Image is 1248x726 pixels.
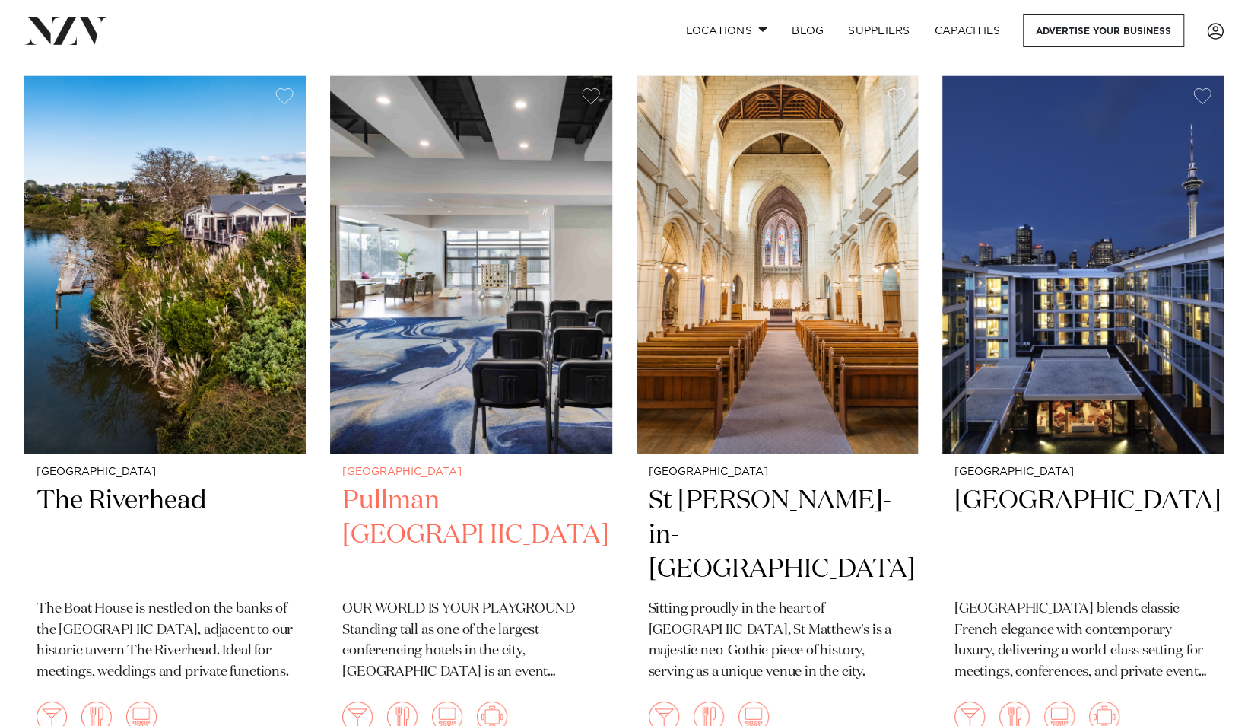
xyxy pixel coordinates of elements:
a: BLOG [780,14,836,47]
small: [GEOGRAPHIC_DATA] [342,466,599,478]
img: nzv-logo.png [24,17,107,44]
h2: Pullman [GEOGRAPHIC_DATA] [342,484,599,587]
h2: The Riverhead [37,484,294,587]
a: Advertise your business [1023,14,1184,47]
small: [GEOGRAPHIC_DATA] [649,466,906,478]
p: OUR WORLD IS YOUR PLAYGROUND Standing tall as one of the largest conferencing hotels in the city,... [342,599,599,684]
p: Sitting proudly in the heart of [GEOGRAPHIC_DATA], St Matthew's is a majestic neo-Gothic piece of... [649,599,906,684]
a: Locations [673,14,780,47]
p: [GEOGRAPHIC_DATA] blends classic French elegance with contemporary luxury, delivering a world-cla... [954,599,1211,684]
img: Sofitel Auckland Viaduct Harbour hotel venue [942,76,1224,454]
p: The Boat House is nestled on the banks of the [GEOGRAPHIC_DATA], adjacent to our historic tavern ... [37,599,294,684]
h2: [GEOGRAPHIC_DATA] [954,484,1211,587]
small: [GEOGRAPHIC_DATA] [37,466,294,478]
small: [GEOGRAPHIC_DATA] [954,466,1211,478]
a: Capacities [923,14,1013,47]
a: SUPPLIERS [836,14,922,47]
h2: St [PERSON_NAME]-in-[GEOGRAPHIC_DATA] [649,484,906,587]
